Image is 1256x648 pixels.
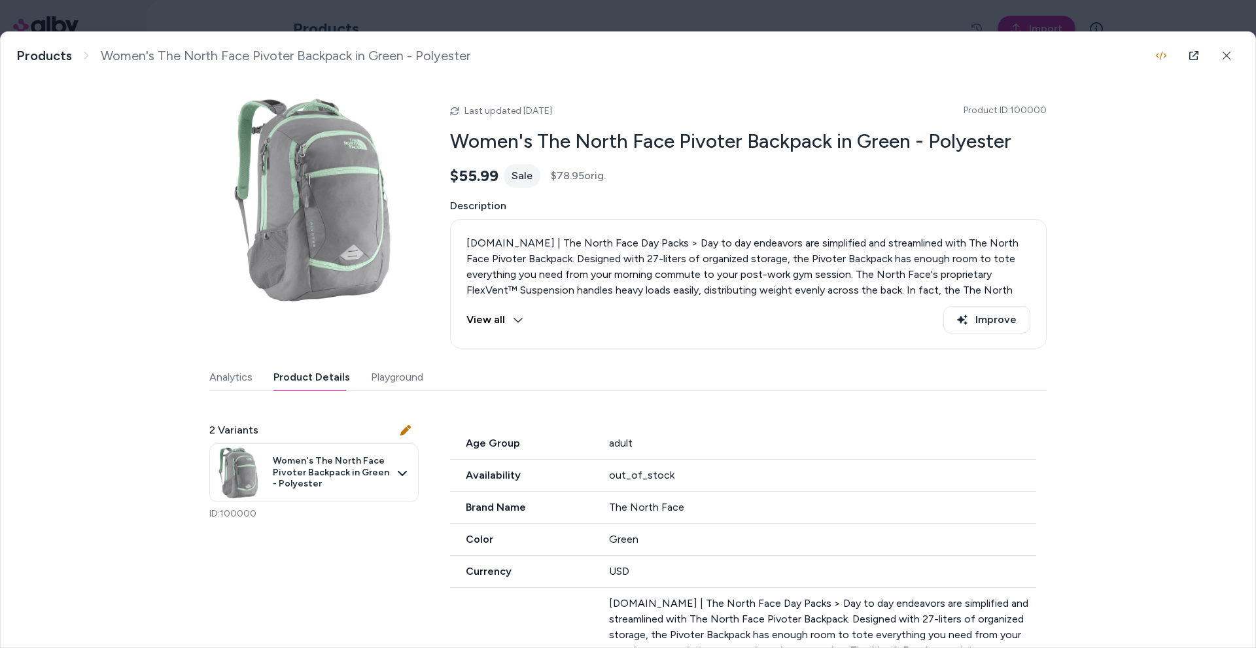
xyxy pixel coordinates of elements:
button: View all [466,306,523,333]
span: $78.95 orig. [551,168,606,184]
span: 2 Variants [209,422,258,438]
nav: breadcrumb [16,48,470,64]
p: ID: 100000 [209,507,419,520]
a: Products [16,48,72,64]
span: Last updated [DATE] [464,105,552,116]
span: Women's The North Face Pivoter Backpack in Green - Polyester [273,455,389,490]
span: Brand Name [450,500,593,515]
div: The North Face [609,500,1037,515]
span: Age Group [450,435,593,451]
span: Women's The North Face Pivoter Backpack in Green - Polyester [101,48,470,64]
button: Improve [943,306,1030,333]
span: Availability [450,468,593,483]
div: out_of_stock [609,468,1037,483]
div: adult [609,435,1037,451]
button: Playground [371,364,423,390]
div: Green [609,532,1037,547]
span: Color [450,532,593,547]
span: $55.99 [450,166,498,186]
p: [DOMAIN_NAME] | The North Face Day Packs > Day to day endeavors are simplified and streamlined wi... [466,235,1030,392]
div: Sale [504,164,540,188]
div: USD [609,564,1037,579]
button: Women's The North Face Pivoter Backpack in Green - Polyester [209,443,419,502]
button: Analytics [209,364,253,390]
span: Description [450,198,1047,214]
img: the-north-face-pivoter-backpack-women-s-.jpg [209,95,419,304]
h2: Women's The North Face Pivoter Backpack in Green - Polyester [450,129,1047,154]
button: Product Details [273,364,350,390]
img: the-north-face-pivoter-backpack-women-s-.jpg [213,447,265,499]
span: Currency [450,564,593,579]
span: Product ID: 100000 [964,104,1047,117]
